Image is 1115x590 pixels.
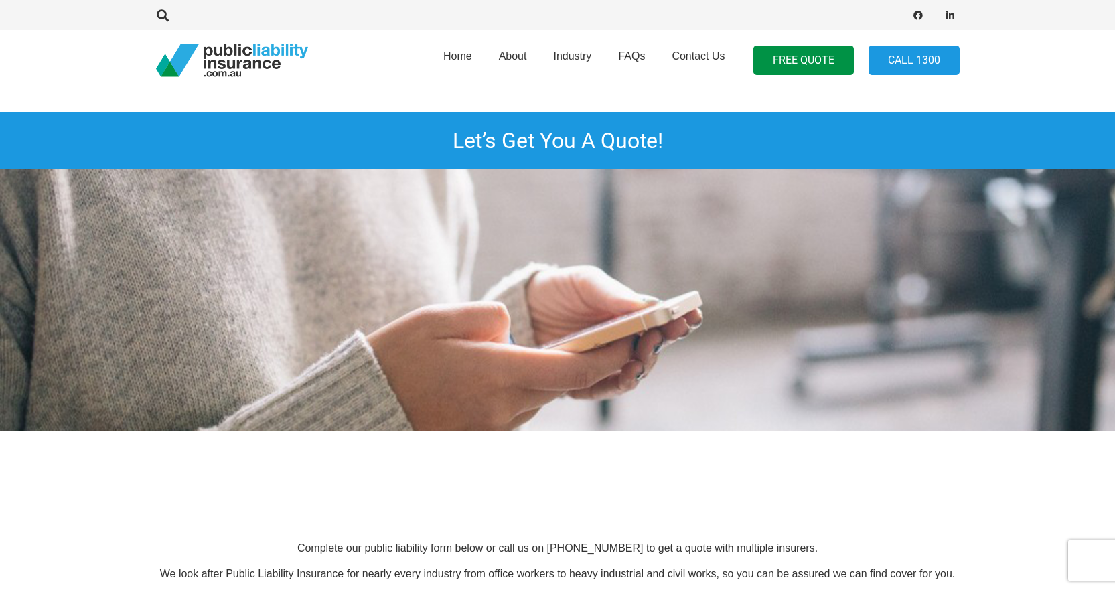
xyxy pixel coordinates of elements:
a: Contact Us [658,26,738,94]
span: Contact Us [672,50,725,62]
img: cgu [763,431,830,498]
span: About [499,50,527,62]
a: About [486,26,540,94]
img: qbe [20,431,87,498]
p: Complete our public liability form below or call us on [PHONE_NUMBER] to get a quote with multipl... [156,541,960,556]
a: FAQs [605,26,658,94]
a: pli_logotransparent [156,44,308,77]
a: Search [150,9,177,21]
img: aig [578,431,645,498]
a: Call 1300 [869,46,960,76]
img: Vero [206,431,273,498]
a: Facebook [909,6,927,25]
a: LinkedIn [941,6,960,25]
img: allianz [392,431,459,498]
span: FAQs [618,50,645,62]
img: lloyds [950,431,1017,498]
a: FREE QUOTE [753,46,854,76]
span: Industry [553,50,591,62]
p: We look after Public Liability Insurance for nearly every industry from office workers to heavy i... [156,567,960,581]
span: Home [443,50,472,62]
a: Industry [540,26,605,94]
a: Home [430,26,486,94]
